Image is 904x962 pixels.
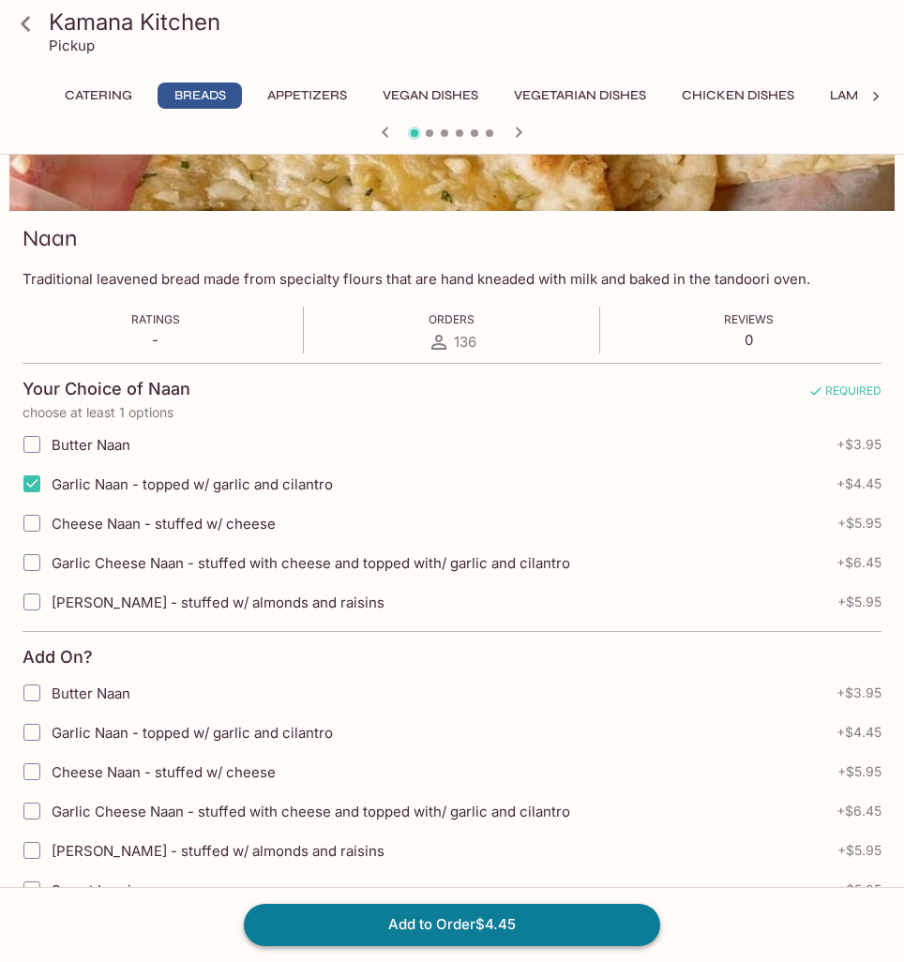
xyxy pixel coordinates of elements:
[52,515,276,533] span: Cheese Naan - stuffed w/ cheese
[52,763,276,781] span: Cheese Naan - stuffed w/ cheese
[52,594,384,611] span: [PERSON_NAME] - stuffed w/ almonds and raisins
[837,843,881,858] span: + $5.95
[836,685,881,700] span: + $3.95
[23,379,190,399] h4: Your Choice of Naan
[454,333,476,351] span: 136
[837,594,881,609] span: + $5.95
[54,83,143,109] button: Catering
[52,881,131,899] span: Sweet Lassi
[131,331,180,349] p: -
[52,554,570,572] span: Garlic Cheese Naan - stuffed with cheese and topped with/ garlic and cilantro
[724,312,774,326] span: Reviews
[836,725,881,740] span: + $4.45
[23,270,881,288] p: Traditional leavened bread made from specialty flours that are hand kneaded with milk and baked i...
[836,476,881,491] span: + $4.45
[131,312,180,326] span: Ratings
[837,516,881,531] span: + $5.95
[372,83,489,109] button: Vegan Dishes
[23,405,881,420] p: choose at least 1 options
[52,684,130,702] span: Butter Naan
[52,803,570,820] span: Garlic Cheese Naan - stuffed with cheese and topped with/ garlic and cilantro
[49,37,95,54] p: Pickup
[671,83,805,109] button: Chicken Dishes
[837,764,881,779] span: + $5.95
[244,904,660,945] button: Add to Order$4.45
[836,555,881,570] span: + $6.45
[52,842,384,860] span: [PERSON_NAME] - stuffed w/ almonds and raisins
[724,331,774,349] p: 0
[52,724,333,742] span: Garlic Naan - topped w/ garlic and cilantro
[837,882,881,897] span: + $5.95
[23,224,77,253] h3: Naan
[429,312,475,326] span: Orders
[836,437,881,452] span: + $3.95
[23,647,93,668] h4: Add On?
[836,804,881,819] span: + $6.45
[808,383,881,405] span: REQUIRED
[52,436,130,454] span: Butter Naan
[52,475,333,493] span: Garlic Naan - topped w/ garlic and cilantro
[504,83,656,109] button: Vegetarian Dishes
[257,83,357,109] button: Appetizers
[158,83,242,109] button: Breads
[49,8,887,37] h3: Kamana Kitchen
